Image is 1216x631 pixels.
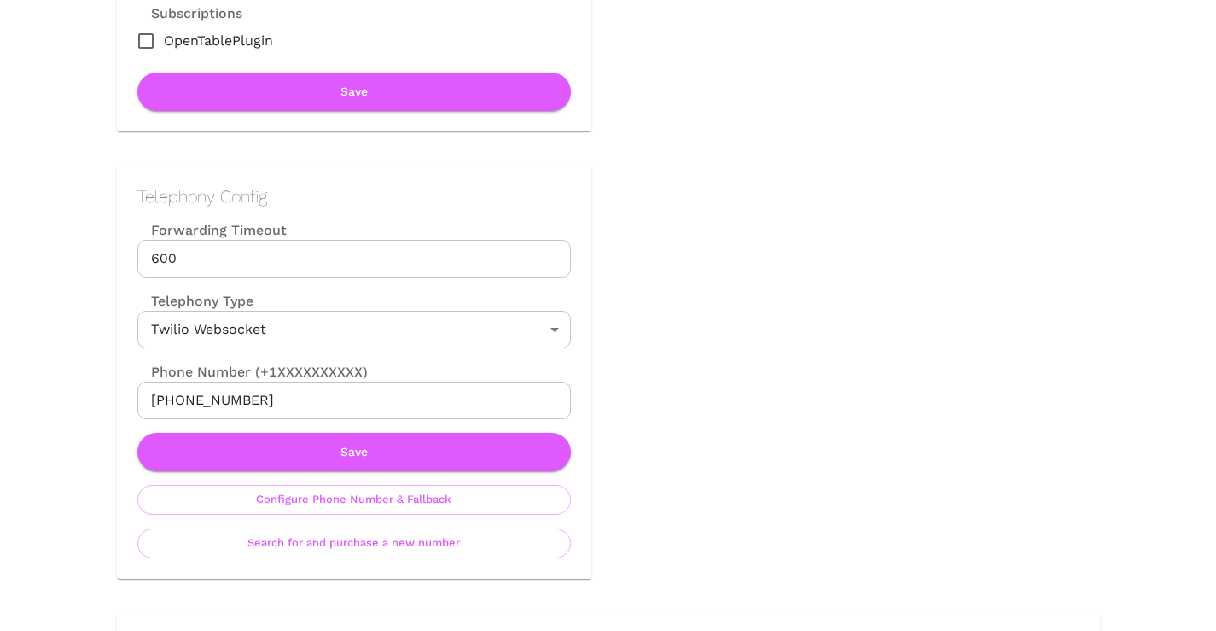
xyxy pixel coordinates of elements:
[137,362,571,382] label: Phone Number (+1XXXXXXXXXX)
[164,31,273,51] span: OpenTablePlugin
[137,433,571,471] button: Save
[137,485,571,515] button: Configure Phone Number & Fallback
[137,529,571,558] button: Search for and purchase a new number
[137,3,242,23] label: Subscriptions
[137,220,571,240] label: Forwarding Timeout
[137,311,571,348] div: Twilio Websocket
[137,291,253,311] label: Telephony Type
[137,73,571,111] button: Save
[137,186,571,207] h2: Telephony Config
